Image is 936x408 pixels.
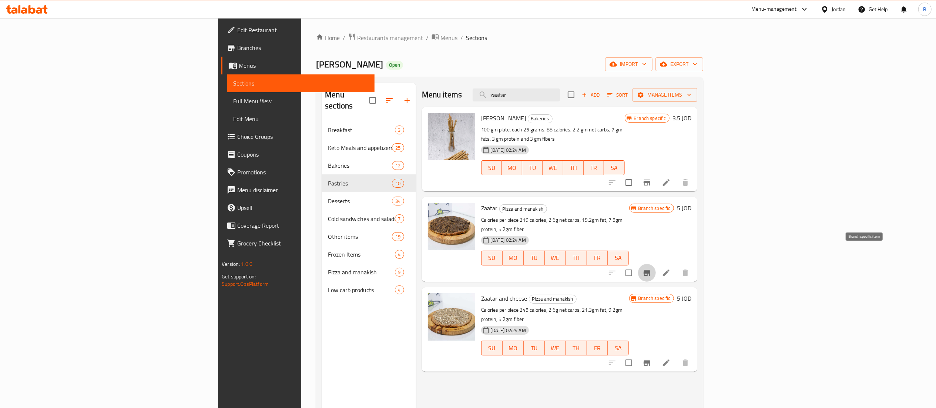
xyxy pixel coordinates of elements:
[233,114,368,123] span: Edit Menu
[481,160,502,175] button: SU
[395,127,404,134] span: 3
[460,33,463,42] li: /
[633,88,697,102] button: Manage items
[569,343,584,354] span: TH
[237,132,368,141] span: Choice Groups
[481,293,527,304] span: Zaatar and cheese
[677,203,691,213] h6: 5 JOD
[395,268,404,277] div: items
[392,144,403,151] span: 25
[529,295,577,304] div: Pizza and manakish
[528,114,552,123] span: Bakeries
[328,285,395,294] span: Low carb products
[395,250,404,259] div: items
[237,168,368,177] span: Promotions
[543,160,563,175] button: WE
[221,21,374,39] a: Edit Restaurant
[621,175,637,190] span: Select to update
[221,234,374,252] a: Grocery Checklist
[227,92,374,110] a: Full Menu View
[392,198,403,205] span: 34
[488,147,529,154] span: [DATE] 02:24 AM
[395,287,404,294] span: 4
[392,162,403,169] span: 12
[233,79,368,88] span: Sections
[638,354,656,372] button: Branch-specific-item
[672,113,691,123] h6: 3.5 JOD
[484,253,500,263] span: SU
[505,163,519,173] span: MO
[322,157,416,174] div: Bakeries12
[473,88,560,101] input: search
[677,354,694,372] button: delete
[584,160,604,175] button: FR
[392,197,404,205] div: items
[386,61,403,70] div: Open
[566,163,581,173] span: TH
[621,355,637,371] span: Select to update
[484,163,499,173] span: SU
[328,232,392,241] span: Other items
[662,178,671,187] a: Edit menu item
[328,268,395,277] span: Pizza and manakish
[221,39,374,57] a: Branches
[322,118,416,302] nav: Menu sections
[222,259,240,269] span: Version:
[524,341,545,355] button: TU
[380,91,398,109] span: Sort sections
[392,161,404,170] div: items
[328,214,395,223] span: Cold sandwiches and salads
[239,61,368,70] span: Menus
[607,163,621,173] span: SA
[607,91,628,99] span: Sort
[522,160,543,175] button: TU
[365,93,380,108] span: Select all sections
[603,89,633,101] span: Sort items
[328,179,392,188] div: Pastries
[237,185,368,194] span: Menu disclaimer
[328,143,392,152] span: Keto Meals and appetizers
[237,43,368,52] span: Branches
[661,60,697,69] span: export
[241,259,253,269] span: 1.0.0
[395,126,404,134] div: items
[638,90,691,100] span: Manage items
[221,128,374,146] a: Choice Groups
[548,343,563,354] span: WE
[222,279,269,289] a: Support.OpsPlatform
[481,113,526,124] span: [PERSON_NAME]
[428,113,475,160] img: Zaatar Mawalih
[569,253,584,263] span: TH
[237,150,368,159] span: Coupons
[392,233,403,240] span: 19
[221,217,374,234] a: Coverage Report
[222,272,256,281] span: Get support on:
[395,251,404,258] span: 4
[502,160,522,175] button: MO
[237,221,368,230] span: Coverage Report
[322,228,416,245] div: Other items19
[237,239,368,248] span: Grocery Checklist
[322,139,416,157] div: Keto Meals and appetizers25
[386,62,403,68] span: Open
[227,110,374,128] a: Edit Menu
[322,210,416,228] div: Cold sandwiches and salads7
[545,251,566,265] button: WE
[481,251,503,265] button: SU
[608,341,629,355] button: SA
[426,33,429,42] li: /
[357,33,423,42] span: Restaurants management
[525,163,540,173] span: TU
[563,160,584,175] button: TH
[605,57,652,71] button: import
[608,251,629,265] button: SA
[440,33,457,42] span: Menus
[328,126,395,134] span: Breakfast
[579,89,603,101] span: Add item
[677,293,691,304] h6: 5 JOD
